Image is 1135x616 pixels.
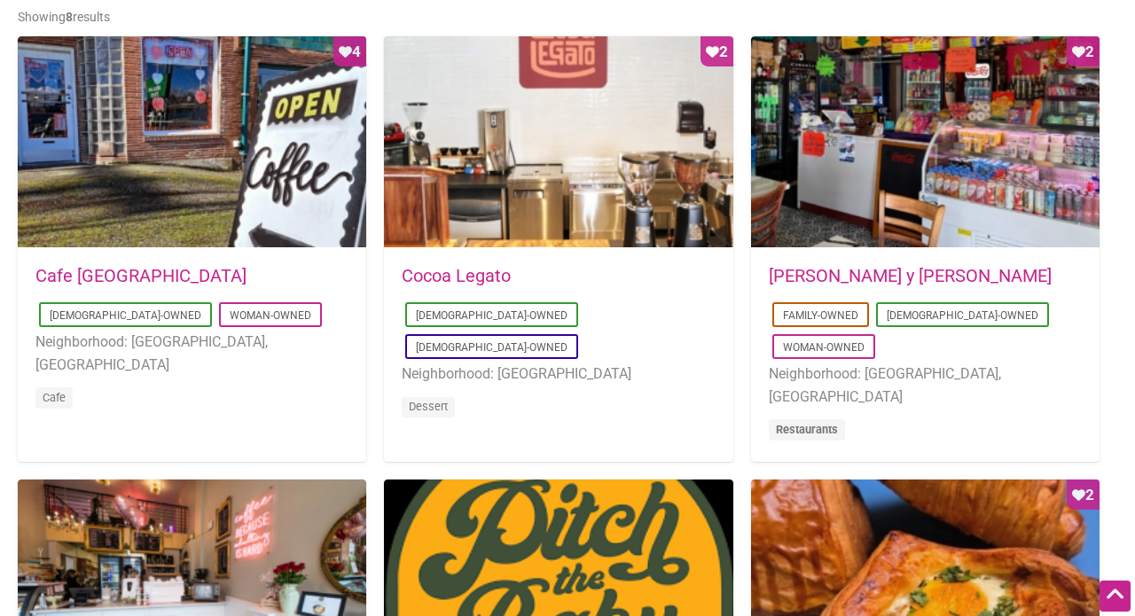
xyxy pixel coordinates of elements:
a: Woman-Owned [783,341,865,354]
a: Cocoa Legato [402,265,511,286]
a: [DEMOGRAPHIC_DATA]-Owned [50,309,201,322]
a: [DEMOGRAPHIC_DATA]-Owned [887,309,1038,322]
li: Neighborhood: [GEOGRAPHIC_DATA] [402,363,715,386]
li: Neighborhood: [GEOGRAPHIC_DATA], [GEOGRAPHIC_DATA] [769,363,1082,408]
a: Woman-Owned [230,309,311,322]
li: Neighborhood: [GEOGRAPHIC_DATA], [GEOGRAPHIC_DATA] [35,331,348,376]
a: Cafe [GEOGRAPHIC_DATA] [35,265,247,286]
span: Showing results [18,10,110,24]
div: Scroll Back to Top [1100,581,1131,612]
a: Restaurants [776,423,838,436]
a: [DEMOGRAPHIC_DATA]-Owned [416,309,567,322]
a: Cafe [43,391,66,404]
b: 8 [66,10,73,24]
a: Family-Owned [783,309,858,322]
a: [PERSON_NAME] y [PERSON_NAME] [769,265,1052,286]
a: [DEMOGRAPHIC_DATA]-Owned [416,341,567,354]
a: Dessert [409,400,448,413]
